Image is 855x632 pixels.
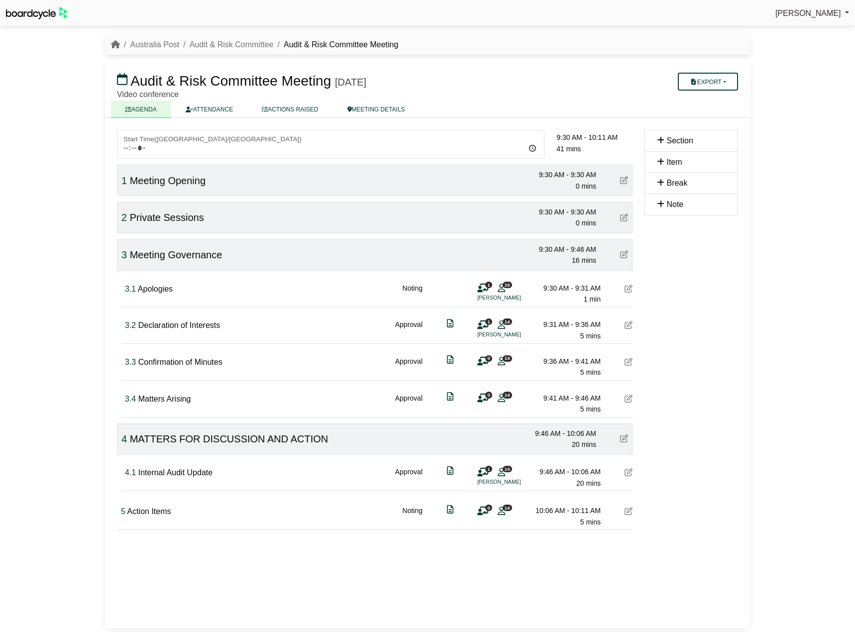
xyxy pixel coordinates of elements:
span: Apologies [138,285,173,293]
div: 9:30 AM - 10:11 AM [556,132,633,143]
div: Approval [395,319,423,341]
div: 9:30 AM - 9:46 AM [527,244,596,255]
span: Click to fine tune number [125,358,136,366]
span: 5 mins [580,405,601,413]
span: MATTERS FOR DISCUSSION AND ACTION [130,433,328,444]
span: 0 [485,392,492,398]
span: Break [666,179,687,187]
div: 9:31 AM - 9:36 AM [531,319,601,330]
span: Confirmation of Minutes [138,358,222,366]
span: Click to fine tune number [125,321,136,329]
span: Declaration of Interests [138,321,220,329]
span: [PERSON_NAME] [775,9,841,17]
div: [DATE] [335,76,366,88]
span: 1 [485,282,492,288]
span: 41 mins [556,145,581,153]
span: 14 [503,466,512,472]
a: ACTIONS RAISED [247,101,332,118]
span: 20 mins [576,479,601,487]
li: [PERSON_NAME] [477,330,552,339]
a: AGENDA [111,101,171,118]
div: 9:46 AM - 10:06 AM [531,466,601,477]
div: Approval [395,466,423,489]
span: Click to fine tune number [121,507,125,516]
div: Approval [395,356,423,378]
span: Matters Arising [138,395,191,403]
span: 1 [485,318,492,325]
span: Meeting Governance [130,249,222,260]
span: 0 mins [576,182,596,190]
span: 0 mins [576,219,596,227]
div: 9:41 AM - 9:46 AM [531,393,601,404]
span: Click to fine tune number [125,468,136,477]
li: [PERSON_NAME] [477,294,552,302]
a: Audit & Risk Committee [190,40,274,49]
span: 5 mins [580,518,601,526]
span: 14 [503,355,512,362]
span: 20 mins [572,440,596,448]
span: Action Items [127,507,171,516]
span: Click to fine tune number [121,212,127,223]
span: Click to fine tune number [121,433,127,444]
div: 9:46 AM - 10:06 AM [527,428,596,439]
div: Noting [403,283,423,305]
div: 9:36 AM - 9:41 AM [531,356,601,367]
div: Approval [395,393,423,415]
span: Meeting Opening [130,175,206,186]
span: Video conference [117,90,179,99]
span: Click to fine tune number [125,285,136,293]
span: Item [666,158,682,166]
span: 16 mins [572,256,596,264]
span: 0 [485,355,492,362]
a: [PERSON_NAME] [775,7,849,20]
button: Export [678,73,738,91]
span: 14 [503,392,512,398]
span: Internal Audit Update [138,468,213,477]
span: Private Sessions [130,212,204,223]
div: 9:30 AM - 9:30 AM [527,207,596,217]
a: Australia Post [130,40,179,49]
span: 10 [503,282,512,288]
span: 14 [503,505,512,511]
div: 9:30 AM - 9:31 AM [531,283,601,294]
span: Click to fine tune number [125,395,136,403]
li: Audit & Risk Committee Meeting [274,38,399,51]
span: 0 [485,505,492,511]
span: Audit & Risk Committee Meeting [130,73,331,89]
a: MEETING DETAILS [333,101,420,118]
span: 1 min [584,295,601,303]
span: Click to fine tune number [121,249,127,260]
div: Noting [403,505,423,527]
span: 14 [503,318,512,325]
nav: breadcrumb [111,38,398,51]
span: Note [666,200,683,209]
span: Click to fine tune number [121,175,127,186]
span: 1 [485,466,492,472]
div: 10:06 AM - 10:11 AM [531,505,601,516]
span: 5 mins [580,368,601,376]
img: BoardcycleBlackGreen-aaafeed430059cb809a45853b8cf6d952af9d84e6e89e1f1685b34bfd5cb7d64.svg [6,7,68,19]
div: 9:30 AM - 9:30 AM [527,169,596,180]
li: [PERSON_NAME] [477,478,552,486]
a: ATTENDANCE [171,101,247,118]
span: 5 mins [580,332,601,340]
span: Section [666,136,693,145]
